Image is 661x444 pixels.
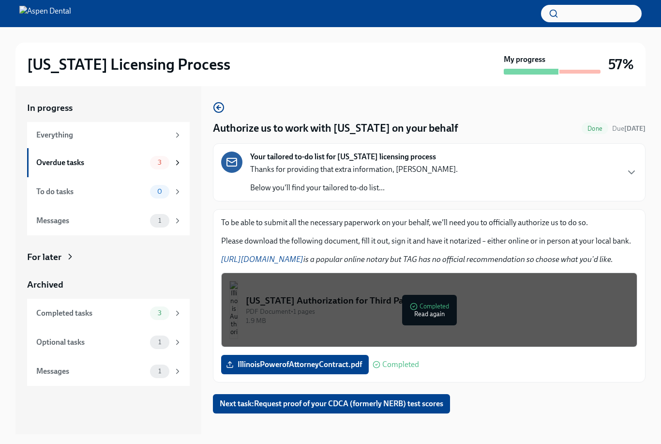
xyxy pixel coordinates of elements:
span: Completed [382,361,419,368]
strong: [DATE] [624,124,646,133]
em: is a popular online notary but TAG has no official recommendation so choose what you'd like. [221,255,613,264]
p: Thanks for providing that extra information, [PERSON_NAME]. [250,164,458,175]
div: To do tasks [36,186,146,197]
a: Archived [27,278,190,291]
div: 1.9 MB [246,316,629,325]
p: Please download the following document, fill it out, sign it and have it notarized – either onlin... [221,236,637,246]
img: Aspen Dental [19,6,71,21]
span: 3 [152,309,167,317]
img: Illinois Authorization for Third Party Contact [229,281,238,339]
a: Optional tasks1 [27,328,190,357]
div: Completed tasks [36,308,146,319]
button: [US_STATE] Authorization for Third Party ContactPDF Document•1 pages1.9 MBCompletedRead again [221,273,637,347]
div: [US_STATE] Authorization for Third Party Contact [246,294,629,307]
div: For later [27,251,61,263]
div: Optional tasks [36,337,146,348]
span: Done [582,125,608,132]
div: Messages [36,215,146,226]
p: To be able to submit all the necessary paperwork on your behalf, we'll need you to officially aut... [221,217,637,228]
span: 3 [152,159,167,166]
span: Due [612,124,646,133]
h2: [US_STATE] Licensing Process [27,55,230,74]
strong: My progress [504,54,545,65]
span: Next task : Request proof of your CDCA (formerly NERB) test scores [220,399,443,409]
a: [URL][DOMAIN_NAME] [221,255,303,264]
div: PDF Document • 1 pages [246,307,629,316]
a: Messages1 [27,357,190,386]
a: To do tasks0 [27,177,190,206]
span: IllinoisPowerofAttorneyContract.pdf [228,360,362,369]
h4: Authorize us to work with [US_STATE] on your behalf [213,121,458,136]
h3: 57% [608,56,634,73]
span: August 15th, 2025 10:00 [612,124,646,133]
span: 1 [152,217,167,224]
label: IllinoisPowerofAttorneyContract.pdf [221,355,369,374]
div: Everything [36,130,169,140]
strong: Your tailored to-do list for [US_STATE] licensing process [250,152,436,162]
a: Overdue tasks3 [27,148,190,177]
a: Everything [27,122,190,148]
span: 0 [151,188,168,195]
div: Messages [36,366,146,377]
div: Overdue tasks [36,157,146,168]
span: 1 [152,338,167,346]
a: In progress [27,102,190,114]
span: 1 [152,367,167,375]
a: Completed tasks3 [27,299,190,328]
button: Next task:Request proof of your CDCA (formerly NERB) test scores [213,394,450,413]
a: For later [27,251,190,263]
p: Below you'll find your tailored to-do list... [250,183,458,193]
a: Messages1 [27,206,190,235]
